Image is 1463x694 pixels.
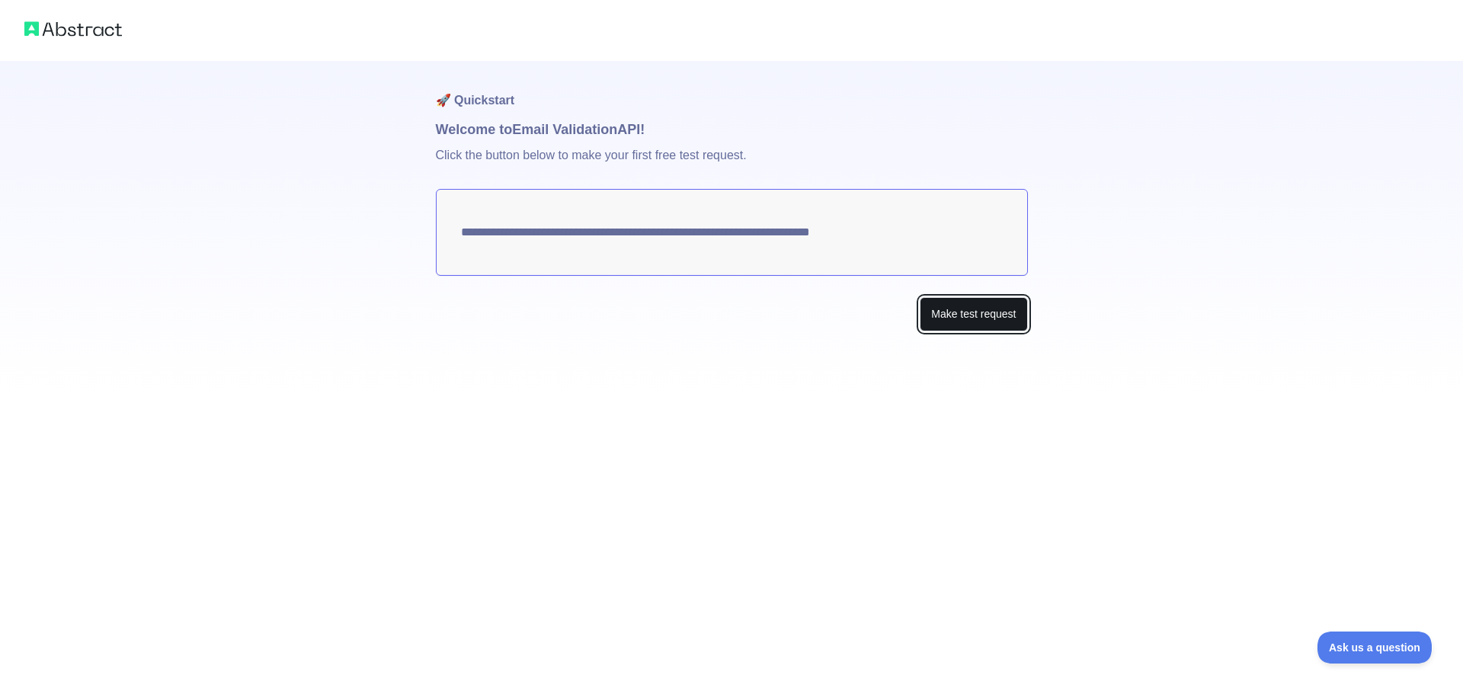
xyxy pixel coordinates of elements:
[1317,632,1433,664] iframe: Toggle Customer Support
[920,297,1027,331] button: Make test request
[436,61,1028,119] h1: 🚀 Quickstart
[436,140,1028,189] p: Click the button below to make your first free test request.
[436,119,1028,140] h1: Welcome to Email Validation API!
[24,18,122,40] img: Abstract logo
